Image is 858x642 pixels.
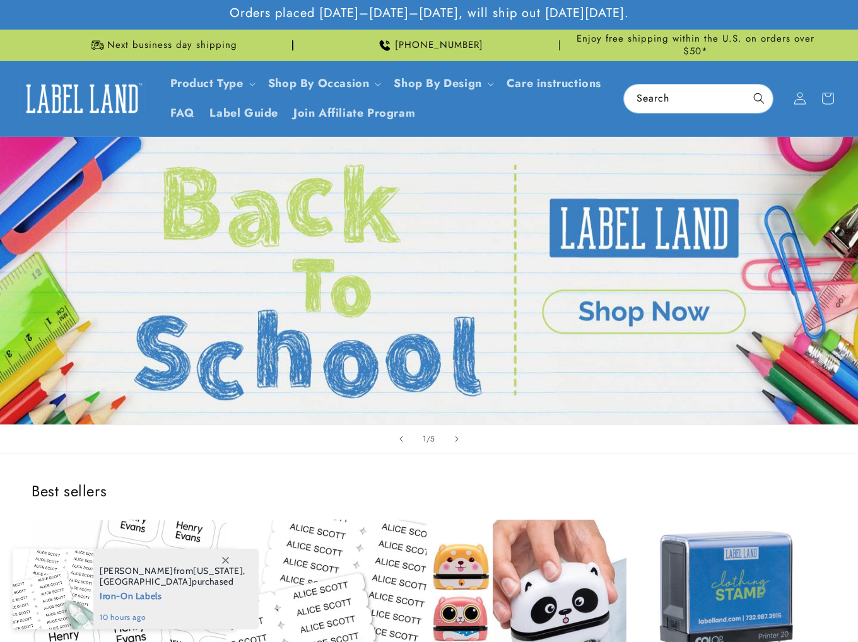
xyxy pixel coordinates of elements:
span: [US_STATE] [193,565,243,576]
span: / [426,433,431,445]
span: Next business day shipping [107,39,237,52]
span: Care instructions [507,76,601,91]
span: Enjoy free shipping within the U.S. on orders over $50* [565,33,826,57]
h2: Best sellers [32,481,826,501]
span: [PHONE_NUMBER] [395,39,483,52]
button: Previous slide [387,425,415,453]
span: Label Guide [209,106,278,120]
a: FAQ [163,98,203,128]
span: Orders placed [DATE]–[DATE]–[DATE], will ship out [DATE][DATE]. [230,5,629,21]
span: [PERSON_NAME] [100,565,173,576]
span: [GEOGRAPHIC_DATA] [100,576,192,587]
a: Care instructions [499,69,609,98]
a: Join Affiliate Program [286,98,423,128]
span: from , purchased [100,566,245,587]
span: 10 hours ago [100,612,245,623]
div: Announcement [298,30,560,61]
summary: Shop By Occasion [261,69,387,98]
a: Label Guide [202,98,286,128]
span: Shop By Occasion [268,76,370,91]
span: 1 [423,433,426,445]
button: Search [745,85,773,112]
img: Label Land [19,79,145,118]
span: 5 [430,433,435,445]
button: Next slide [443,425,471,453]
span: FAQ [170,106,195,120]
span: Iron-On Labels [100,587,245,603]
a: Product Type [170,75,244,91]
a: Shop By Design [394,75,481,91]
div: Announcement [32,30,293,61]
span: Join Affiliate Program [293,106,415,120]
summary: Shop By Design [386,69,498,98]
summary: Product Type [163,69,261,98]
a: Label Land [15,74,150,123]
div: Announcement [565,30,826,61]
